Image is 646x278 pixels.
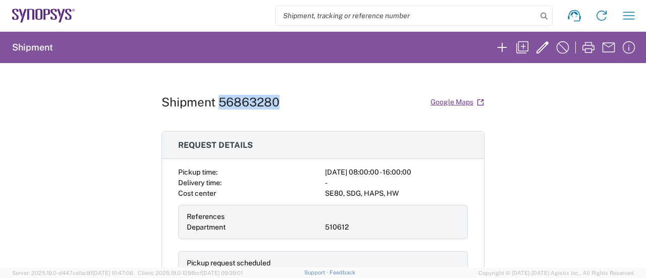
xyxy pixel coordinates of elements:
span: Pickup request scheduled [187,259,271,267]
input: Shipment, tracking or reference number [276,6,537,25]
span: Delivery time: [178,179,222,187]
a: Support [304,269,330,275]
span: Server: 2025.19.0-d447cefac8f [12,270,133,276]
span: [DATE] 10:47:06 [92,270,133,276]
a: Google Maps [430,93,484,111]
span: Request details [178,140,253,150]
div: 510612 [325,222,459,233]
h2: Shipment [12,41,53,53]
span: Copyright © [DATE]-[DATE] Agistix Inc., All Rights Reserved [478,268,634,277]
span: Cost center [178,189,216,197]
div: - [325,178,468,188]
div: [DATE] 08:00:00 - 16:00:00 [325,167,468,178]
span: References [187,212,225,220]
span: Pickup time: [178,168,218,176]
div: Department [187,222,321,233]
div: SE80, SDG, HAPS, HW [325,188,468,199]
span: Client: 2025.19.0-129fbcf [138,270,243,276]
span: [DATE] 09:39:01 [202,270,243,276]
a: Feedback [330,269,355,275]
h1: Shipment 56863280 [161,95,280,109]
